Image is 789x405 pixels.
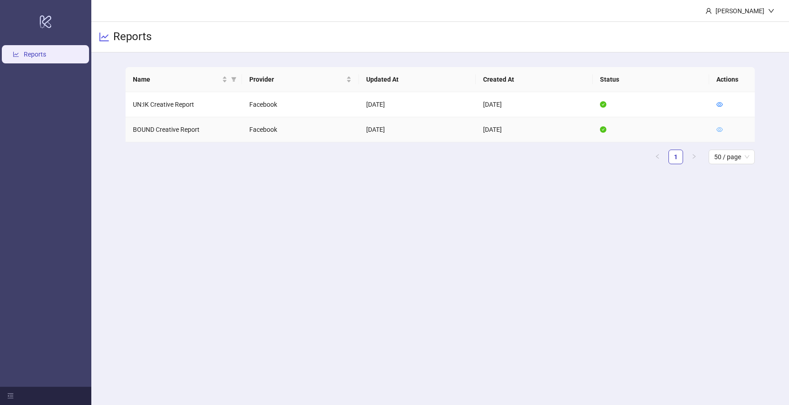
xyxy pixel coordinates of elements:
[600,101,606,108] span: check-circle
[113,29,152,45] h3: Reports
[133,74,221,84] span: Name
[229,73,238,86] span: filter
[668,150,683,164] li: 1
[709,67,755,92] th: Actions
[476,117,593,142] td: [DATE]
[655,154,660,159] span: left
[126,117,242,142] td: BOUND Creative Report
[712,6,768,16] div: [PERSON_NAME]
[242,67,359,92] th: Provider
[691,154,697,159] span: right
[669,150,683,164] a: 1
[768,8,774,14] span: down
[709,150,755,164] div: Page Size
[716,101,723,108] a: eye
[359,92,476,117] td: [DATE]
[242,92,359,117] td: Facebook
[476,92,593,117] td: [DATE]
[687,150,701,164] li: Next Page
[126,67,242,92] th: Name
[359,117,476,142] td: [DATE]
[126,92,242,117] td: UN:IK Creative Report
[716,126,723,133] a: eye
[600,126,606,133] span: check-circle
[705,8,712,14] span: user
[714,150,749,164] span: 50 / page
[24,51,46,58] a: Reports
[7,393,14,399] span: menu-fold
[359,67,476,92] th: Updated At
[593,67,710,92] th: Status
[231,77,237,82] span: filter
[99,31,110,42] span: line-chart
[650,150,665,164] li: Previous Page
[476,67,593,92] th: Created At
[242,117,359,142] td: Facebook
[687,150,701,164] button: right
[249,74,344,84] span: Provider
[650,150,665,164] button: left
